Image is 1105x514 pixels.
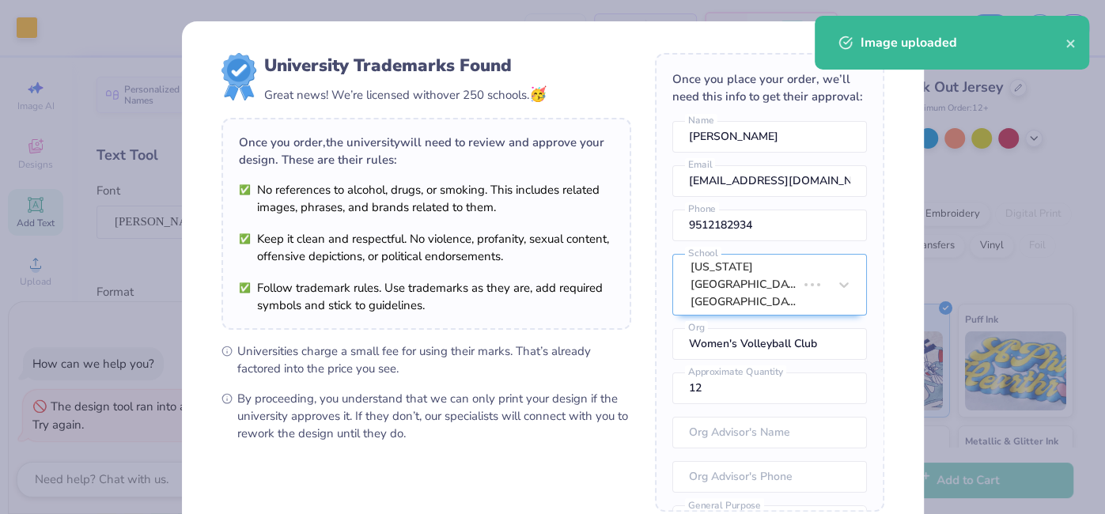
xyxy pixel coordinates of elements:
div: University Trademarks Found [264,53,547,78]
button: close [1065,33,1077,52]
div: Once you place your order, we’ll need this info to get their approval: [672,70,867,105]
span: 🥳 [529,85,547,104]
input: Org [672,328,867,360]
span: By proceeding, you understand that we can only print your design if the university approves it. I... [237,390,631,442]
input: Approximate Quantity [672,372,867,404]
li: Keep it clean and respectful. No violence, profanity, sexual content, offensive depictions, or po... [239,230,614,265]
div: Once you order, the university will need to review and approve your design. These are their rules: [239,134,614,168]
li: No references to alcohol, drugs, or smoking. This includes related images, phrases, and brands re... [239,181,614,216]
input: Org Advisor's Name [672,417,867,448]
input: Name [672,121,867,153]
div: Image uploaded [861,33,1065,52]
input: Phone [672,210,867,241]
div: Great news! We’re licensed with over 250 schools. [264,84,547,105]
div: [US_STATE][GEOGRAPHIC_DATA], [GEOGRAPHIC_DATA] [691,259,797,311]
input: Email [672,165,867,197]
span: Universities charge a small fee for using their marks. That’s already factored into the price you... [237,342,631,377]
img: license-marks-badge.png [221,53,256,100]
li: Follow trademark rules. Use trademarks as they are, add required symbols and stick to guidelines. [239,279,614,314]
input: Org Advisor's Phone [672,461,867,493]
